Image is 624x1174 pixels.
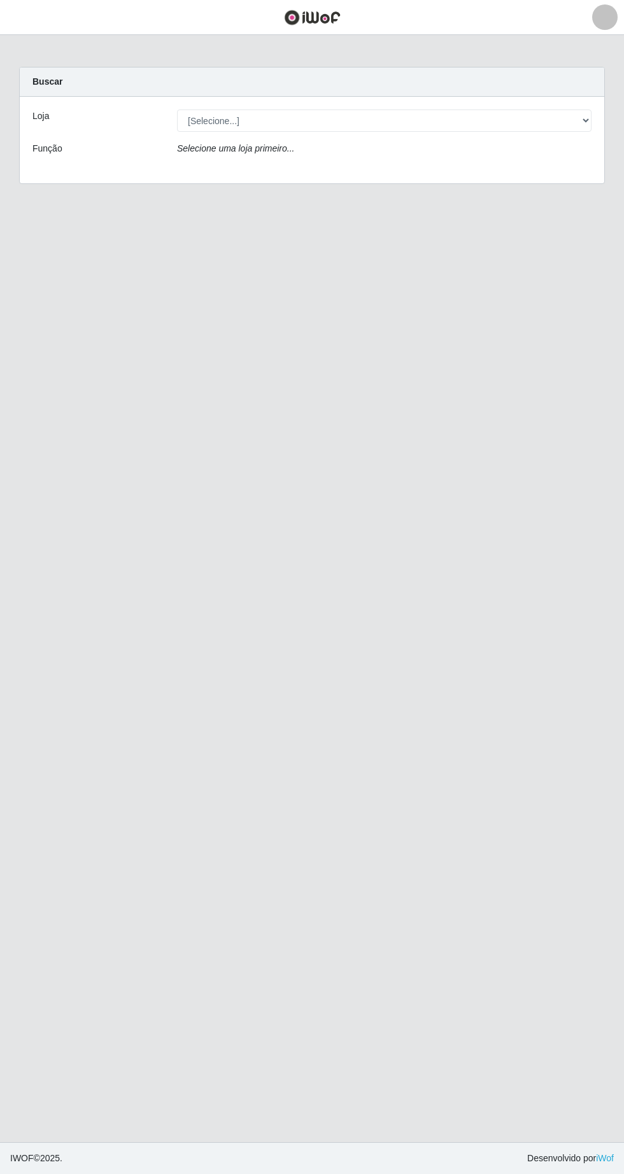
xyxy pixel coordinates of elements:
label: Função [32,142,62,155]
span: Desenvolvido por [527,1152,614,1165]
a: iWof [596,1153,614,1163]
img: CoreUI Logo [284,10,341,25]
span: IWOF [10,1153,34,1163]
strong: Buscar [32,76,62,87]
label: Loja [32,110,49,123]
i: Selecione uma loja primeiro... [177,143,294,153]
span: © 2025 . [10,1152,62,1165]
